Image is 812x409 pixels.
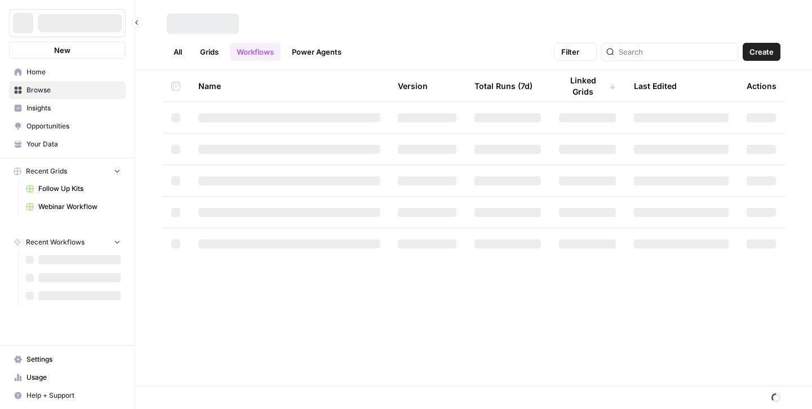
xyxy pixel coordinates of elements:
[54,45,70,56] span: New
[26,372,121,383] span: Usage
[26,67,121,77] span: Home
[9,81,126,99] a: Browse
[743,43,780,61] button: Create
[38,202,121,212] span: Webinar Workflow
[747,70,776,101] div: Actions
[26,85,121,95] span: Browse
[193,43,225,61] a: Grids
[21,198,126,216] a: Webinar Workflow
[38,184,121,194] span: Follow Up Kits
[26,390,121,401] span: Help + Support
[9,42,126,59] button: New
[9,234,126,251] button: Recent Workflows
[9,117,126,135] a: Opportunities
[398,70,428,101] div: Version
[619,46,733,57] input: Search
[26,237,85,247] span: Recent Workflows
[167,43,189,61] a: All
[26,121,121,131] span: Opportunities
[26,103,121,113] span: Insights
[230,43,281,61] a: Workflows
[634,70,677,101] div: Last Edited
[554,43,597,61] button: Filter
[9,368,126,386] a: Usage
[21,180,126,198] a: Follow Up Kits
[9,163,126,180] button: Recent Grids
[9,350,126,368] a: Settings
[9,63,126,81] a: Home
[26,139,121,149] span: Your Data
[559,70,616,101] div: Linked Grids
[26,354,121,364] span: Settings
[561,46,579,57] span: Filter
[26,166,67,176] span: Recent Grids
[198,70,380,101] div: Name
[285,43,348,61] a: Power Agents
[9,386,126,404] button: Help + Support
[9,99,126,117] a: Insights
[474,70,533,101] div: Total Runs (7d)
[749,46,774,57] span: Create
[9,135,126,153] a: Your Data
